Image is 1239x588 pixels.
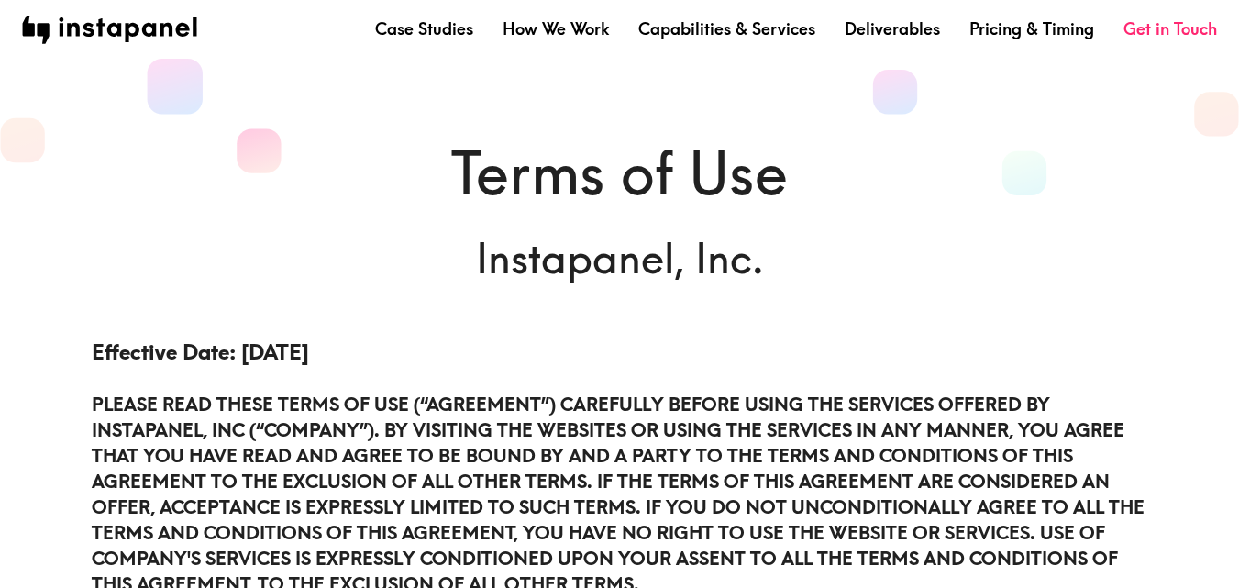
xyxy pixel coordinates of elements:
a: Deliverables [845,17,940,40]
h1: Terms of Use [92,132,1148,215]
a: Case Studies [375,17,473,40]
a: How We Work [503,17,609,40]
h3: Effective Date: [DATE] [92,338,1148,368]
h6: Instapanel, Inc. [92,229,1148,287]
a: Get in Touch [1123,17,1217,40]
a: Pricing & Timing [969,17,1094,40]
img: instapanel [22,16,197,44]
a: Capabilities & Services [638,17,815,40]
